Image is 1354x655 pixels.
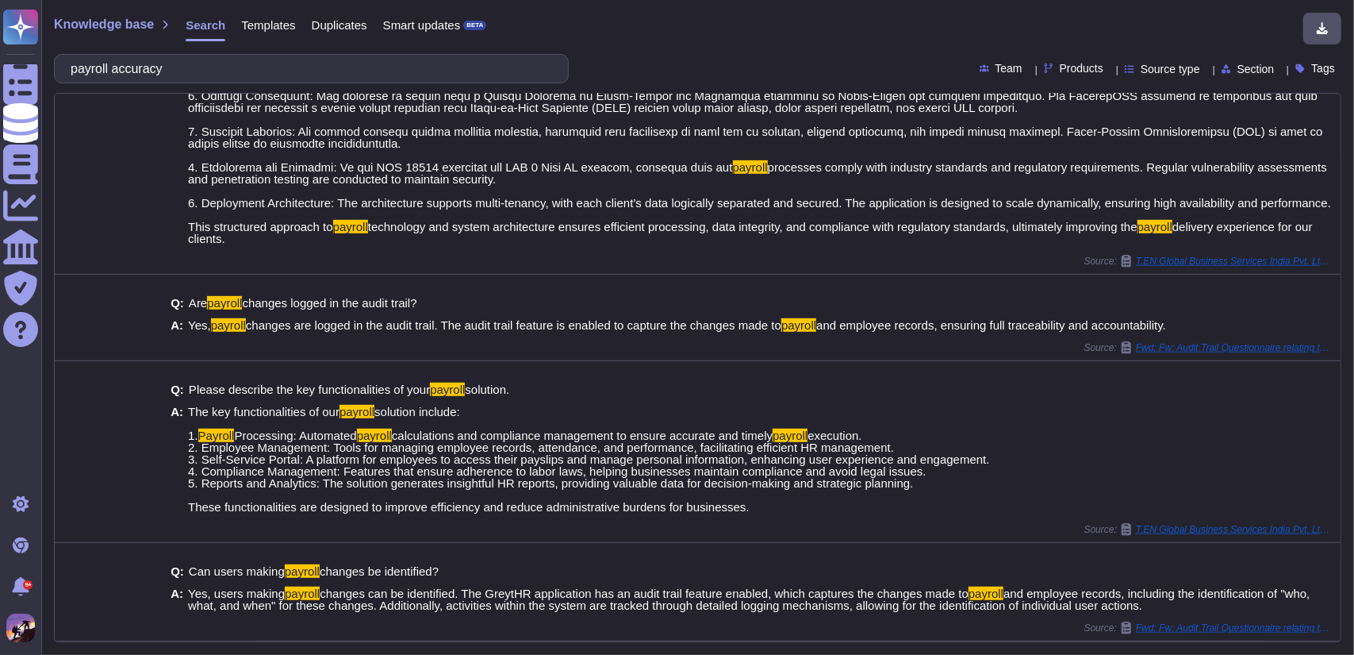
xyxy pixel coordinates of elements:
[312,19,367,31] span: Duplicates
[1141,64,1200,75] span: Source type
[171,588,183,611] b: A:
[1084,622,1334,634] span: Source:
[188,405,339,418] span: The key functionalities of our
[392,429,773,442] span: calculations and compliance management to ensure accurate and timely
[171,565,184,577] b: Q:
[171,297,184,309] b: Q:
[465,383,509,396] span: solution.
[207,296,242,310] mark: payroll
[188,587,285,600] span: Yes, users making
[241,19,295,31] span: Templates
[186,19,225,31] span: Search
[188,160,1331,233] span: processes comply with industry standards and regulatory requirements. Regular vulnerability asses...
[188,429,990,514] span: execution. 2. Employee Management: Tools for managing employee records, attendance, and performan...
[1084,523,1334,536] span: Source:
[189,564,285,578] span: Can users making
[198,429,235,442] mark: Payroll
[211,318,246,332] mark: payroll
[188,587,1310,612] span: and employee records, including the identification of "who, what, and when" for these changes. Ad...
[969,587,1003,600] mark: payroll
[188,318,211,332] span: Yes,
[246,318,781,332] span: changes are logged in the audit trail. The audit trail feature is enabled to capture the changes ...
[1060,63,1103,74] span: Products
[189,296,207,310] span: Are
[1136,256,1334,266] span: T.EN Global Business Services India Pvt. Ltd. / queries Technip RFP
[320,587,969,600] span: changes can be identified. The GreytHR application has an audit trail feature enabled, which capt...
[189,383,430,396] span: Please describe the key functionalities of your
[1311,63,1335,74] span: Tags
[1136,525,1334,534] span: T.EN Global Business Services India Pvt. Ltd. / queries Technip RFP
[320,564,439,578] span: changes be identified?
[733,160,768,174] mark: payroll
[781,318,816,332] mark: payroll
[430,383,465,396] mark: payroll
[54,18,154,31] span: Knowledge base
[234,429,356,442] span: Processing: Automated
[816,318,1166,332] span: and employee records, ensuring full traceability and accountability.
[1136,343,1334,353] span: Fwd: Fw: Audit Trail Questionnaire relating to HR Software / HR Audit Trail Questionnaire 2
[1084,341,1334,354] span: Source:
[23,580,33,590] div: 9+
[188,17,1323,174] span: loremipsumdo sit ametconsec adipiscing. El seddoeiu temporincididun utla et dolorema aliquaenim, ...
[1237,64,1275,75] span: Section
[333,220,368,233] mark: payroll
[285,587,320,600] mark: payroll
[188,220,1313,245] span: delivery experience for our clients.
[463,21,486,30] div: BETA
[1136,623,1334,633] span: Fwd: Fw: Audit Trail Questionnaire relating to HR Software / HR Audit Trail Questionnaire 2
[1084,255,1334,268] span: Source:
[383,19,461,31] span: Smart updates
[773,429,807,442] mark: payroll
[171,406,183,513] b: A:
[368,220,1137,233] span: technology and system architecture ensures efficient processing, data integrity, and compliance w...
[63,55,552,83] input: Search a question or template...
[339,405,374,418] mark: payroll
[357,429,392,442] mark: payroll
[242,296,416,310] span: changes logged in the audit trail?
[171,383,184,395] b: Q:
[3,611,46,645] button: user
[995,63,1022,74] span: Team
[171,319,183,331] b: A:
[6,614,35,642] img: user
[285,564,320,578] mark: payroll
[1137,220,1172,233] mark: payroll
